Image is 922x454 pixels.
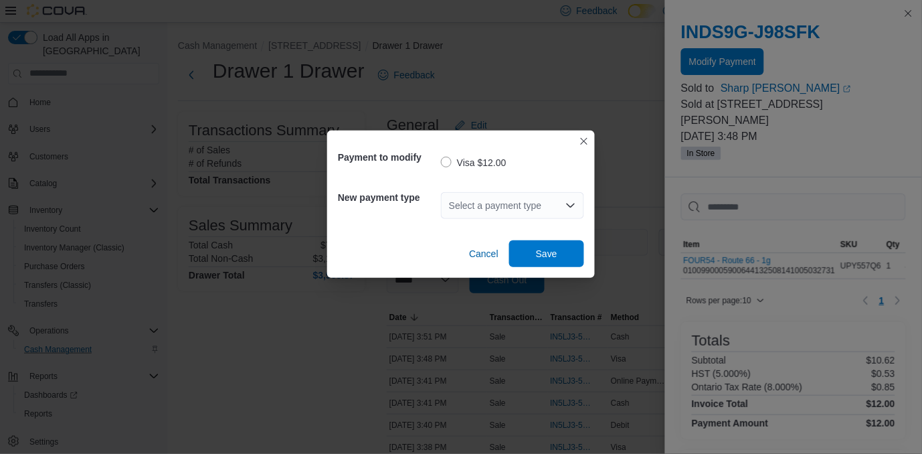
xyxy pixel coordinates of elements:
input: Accessible screen reader label [449,198,450,214]
h5: Payment to modify [338,144,438,171]
span: Save [536,247,557,260]
button: Save [509,240,584,267]
span: Cancel [469,247,498,260]
h5: New payment type [338,184,438,211]
button: Closes this modal window [576,133,592,149]
label: Visa $12.00 [441,155,506,171]
button: Cancel [464,240,504,267]
button: Open list of options [565,200,576,211]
